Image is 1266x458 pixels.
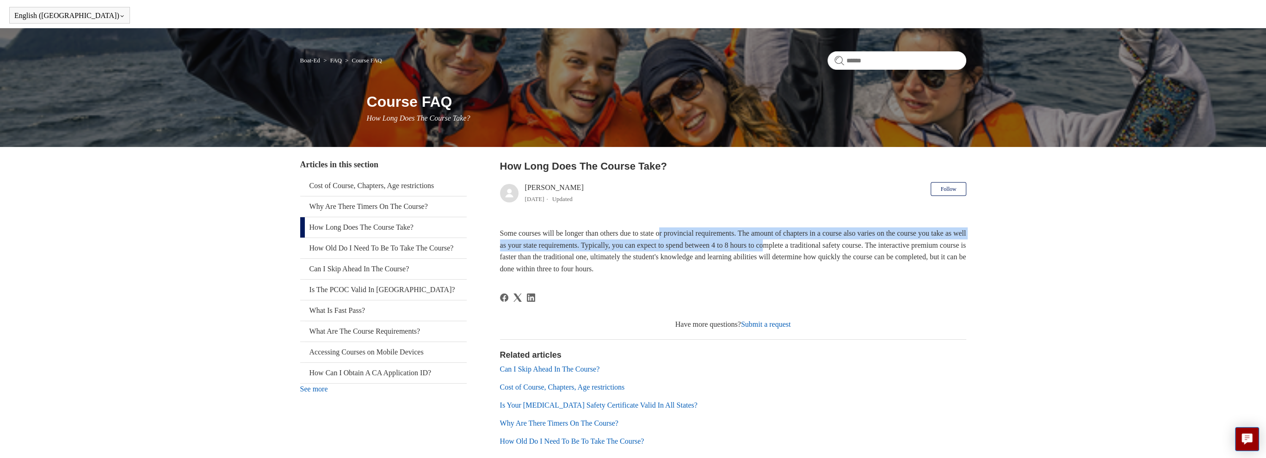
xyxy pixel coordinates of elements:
div: [PERSON_NAME] [525,182,584,204]
li: Updated [552,195,573,202]
input: Search [828,51,966,70]
a: See more [300,385,328,393]
div: Have more questions? [500,319,966,330]
a: Can I Skip Ahead In The Course? [500,365,600,373]
a: How Old Do I Need To Be To Take The Course? [500,437,644,445]
li: Boat-Ed [300,57,322,64]
svg: Share this page on LinkedIn [527,293,535,302]
a: Cost of Course, Chapters, Age restrictions [300,176,467,196]
a: FAQ [330,57,342,64]
a: LinkedIn [527,293,535,302]
span: How Long Does The Course Take? [367,114,470,122]
a: Submit a request [741,320,791,328]
a: Is Your [MEDICAL_DATA] Safety Certificate Valid In All States? [500,401,698,409]
button: Follow Article [931,182,966,196]
svg: Share this page on X Corp [513,293,522,302]
a: What Is Fast Pass? [300,300,467,321]
a: Cost of Course, Chapters, Age restrictions [500,383,625,391]
a: How Long Does The Course Take? [300,217,467,238]
a: How Old Do I Need To Be To Take The Course? [300,238,467,258]
time: 03/21/2024, 10:28 [525,195,544,202]
a: Can I Skip Ahead In The Course? [300,259,467,279]
li: Course FAQ [343,57,382,64]
a: Why Are There Timers On The Course? [300,196,467,217]
svg: Share this page on Facebook [500,293,508,302]
a: Accessing Courses on Mobile Devices [300,342,467,362]
a: What Are The Course Requirements? [300,321,467,342]
a: Why Are There Timers On The Course? [500,419,618,427]
a: Course FAQ [352,57,382,64]
h1: Course FAQ [367,91,966,113]
p: Some courses will be longer than others due to state or provincial requirements. The amount of ch... [500,227,966,275]
a: X Corp [513,293,522,302]
h2: Related articles [500,349,966,361]
a: Is The PCOC Valid In [GEOGRAPHIC_DATA]? [300,280,467,300]
li: FAQ [321,57,343,64]
a: Boat-Ed [300,57,320,64]
span: Articles in this section [300,160,378,169]
button: Live chat [1235,427,1259,451]
button: English ([GEOGRAPHIC_DATA]) [14,12,125,20]
a: Facebook [500,293,508,302]
h2: How Long Does The Course Take? [500,159,966,174]
a: How Can I Obtain A CA Application ID? [300,363,467,383]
